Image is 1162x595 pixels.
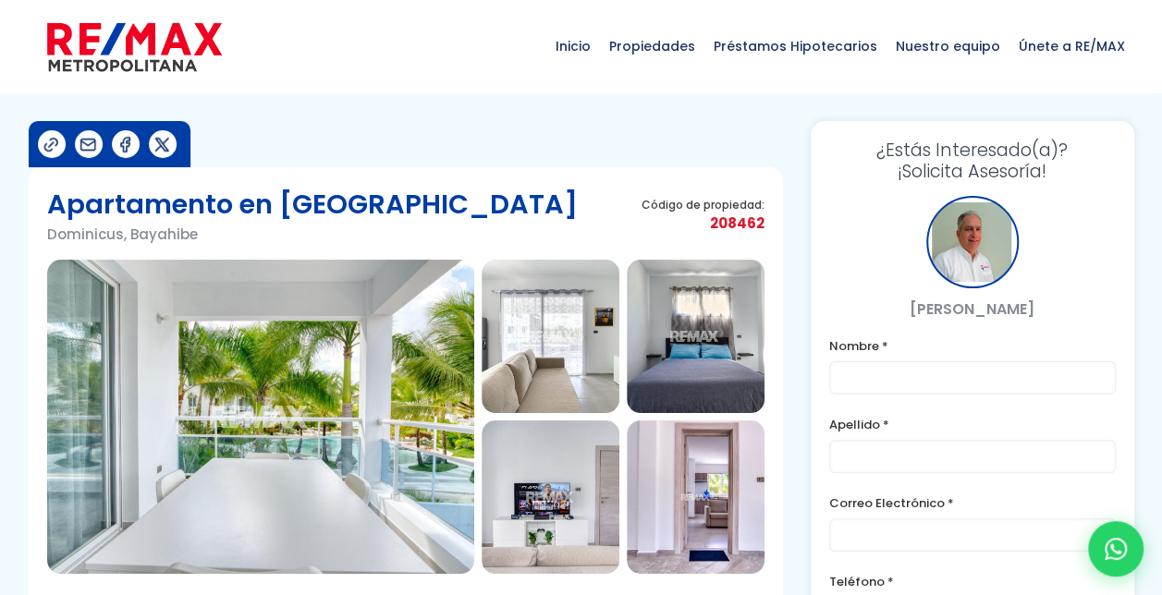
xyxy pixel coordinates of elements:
img: Compartir [42,135,61,154]
img: Compartir [116,135,135,154]
p: [PERSON_NAME] [829,297,1116,321]
span: Inicio [546,18,600,74]
span: Nuestro equipo [887,18,1009,74]
img: Apartamento en Dominicus [627,420,764,574]
label: Correo Electrónico * [829,492,1116,515]
div: Enrique Perez [926,196,1019,288]
img: Apartamento en Dominicus [482,420,619,574]
span: Propiedades [600,18,704,74]
h3: ¡Solicita Asesoría! [829,140,1116,182]
span: 208462 [642,212,764,235]
label: Nombre * [829,334,1116,358]
span: Préstamos Hipotecarios [704,18,887,74]
img: Compartir [79,135,98,154]
img: remax-metropolitana-logo [47,19,222,75]
span: Código de propiedad: [642,198,764,212]
img: Apartamento en Dominicus [627,260,764,413]
label: Teléfono * [829,570,1116,593]
h1: Apartamento en [GEOGRAPHIC_DATA] [47,186,578,223]
span: ¿Estás Interesado(a)? [829,140,1116,161]
img: Apartamento en Dominicus [482,260,619,413]
img: Compartir [153,135,172,154]
span: Únete a RE/MAX [1009,18,1134,74]
p: Dominicus, Bayahibe [47,223,578,246]
label: Apellido * [829,413,1116,436]
img: Apartamento en Dominicus [47,260,474,574]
